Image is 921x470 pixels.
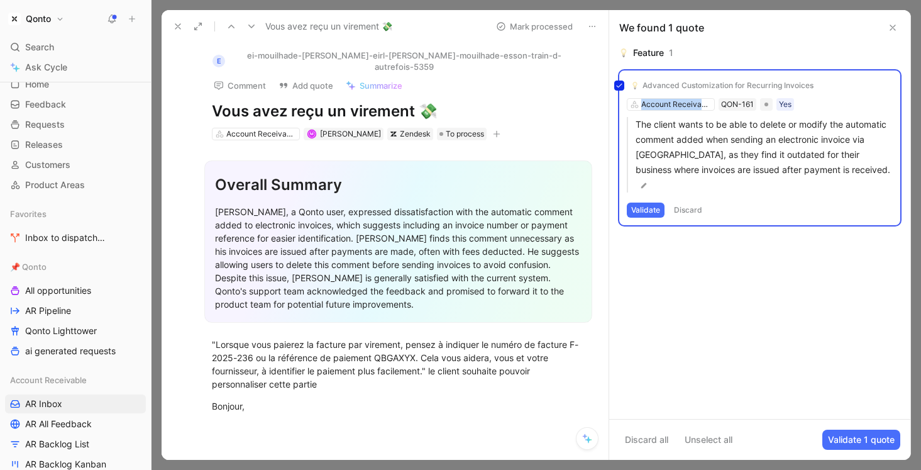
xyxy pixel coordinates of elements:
[5,204,146,223] div: Favorites
[5,394,146,413] a: AR Inbox
[5,257,146,276] div: 📌 Qonto
[5,10,67,28] button: QontoQonto
[437,128,487,140] div: To process
[490,18,578,35] button: Mark processed
[5,281,146,300] a: All opportunities
[619,430,674,450] button: Discard all
[25,138,63,151] span: Releases
[320,129,381,138] span: [PERSON_NAME]
[25,118,65,131] span: Requests
[215,205,582,311] div: [PERSON_NAME], a Qonto user, expressed dissatisfaction with the automatic comment added to electr...
[25,179,85,191] span: Product Areas
[273,77,339,94] button: Add quote
[10,208,47,220] span: Favorites
[5,257,146,361] div: 📌 QontoAll opportunitiesAR PipelineQonto Lighttowerai generated requests
[5,435,146,454] a: AR Backlog List
[5,135,146,154] a: Releases
[212,55,225,67] div: e
[5,95,146,114] a: Feedback
[25,325,97,337] span: Qonto Lighttower
[5,115,146,134] a: Requests
[669,45,673,60] div: 1
[619,20,704,35] div: We found 1 quote
[212,338,585,391] div: "Lorsque vous paierez la facture par virement, pensez à indiquer le numéro de facture F-2025-236 ...
[5,371,146,389] div: Account Receivable
[446,128,484,140] span: To process
[25,159,70,171] span: Customers
[5,322,146,340] a: Qonto Lighttower
[5,176,146,194] a: Product Areas
[25,232,117,245] span: Inbox to dispatch
[212,400,585,413] div: Bonjour,
[5,38,146,57] div: Search
[207,47,585,76] button: eei-mouilhade-[PERSON_NAME]-eirl-[PERSON_NAME]-mouilhade-esson-train-d-autrefois-5359
[25,345,116,357] span: ai generated requests
[25,438,89,450] span: AR Backlog List
[25,398,62,410] span: AR Inbox
[679,430,738,450] button: Unselect all
[26,13,51,25] h1: Qonto
[5,75,146,94] a: Home
[226,128,297,140] div: Account Receivable
[25,60,67,75] span: Ask Cycle
[400,128,431,140] div: Zendesk
[822,430,900,450] button: Validate 1 quote
[25,40,54,55] span: Search
[5,58,146,77] a: Ask Cycle
[5,301,146,320] a: AR Pipeline
[10,374,87,386] span: Account Receivable
[215,174,582,196] div: Overall Summary
[25,305,71,317] span: AR Pipeline
[25,284,91,297] span: All opportunities
[25,78,49,91] span: Home
[25,98,66,111] span: Feedback
[5,415,146,434] a: AR All Feedback
[633,45,664,60] div: Feature
[5,228,146,247] a: Inbox to dispatch🛠️ Tools
[208,77,272,94] button: Comment
[308,130,315,137] div: M
[10,260,47,273] span: 📌 Qonto
[212,457,585,470] div: je n'arrive pas à vous poser une question via le chat hors ligne
[619,48,628,57] img: 💡
[8,13,21,25] img: Qonto
[5,155,146,174] a: Customers
[5,342,146,361] a: ai generated requests
[360,80,402,91] span: Summarize
[265,19,392,34] span: Vous avez reçu un virement 💸
[340,77,408,94] button: Summarize
[25,418,92,430] span: AR All Feedback
[212,101,585,121] h1: Vous avez reçu un virement 💸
